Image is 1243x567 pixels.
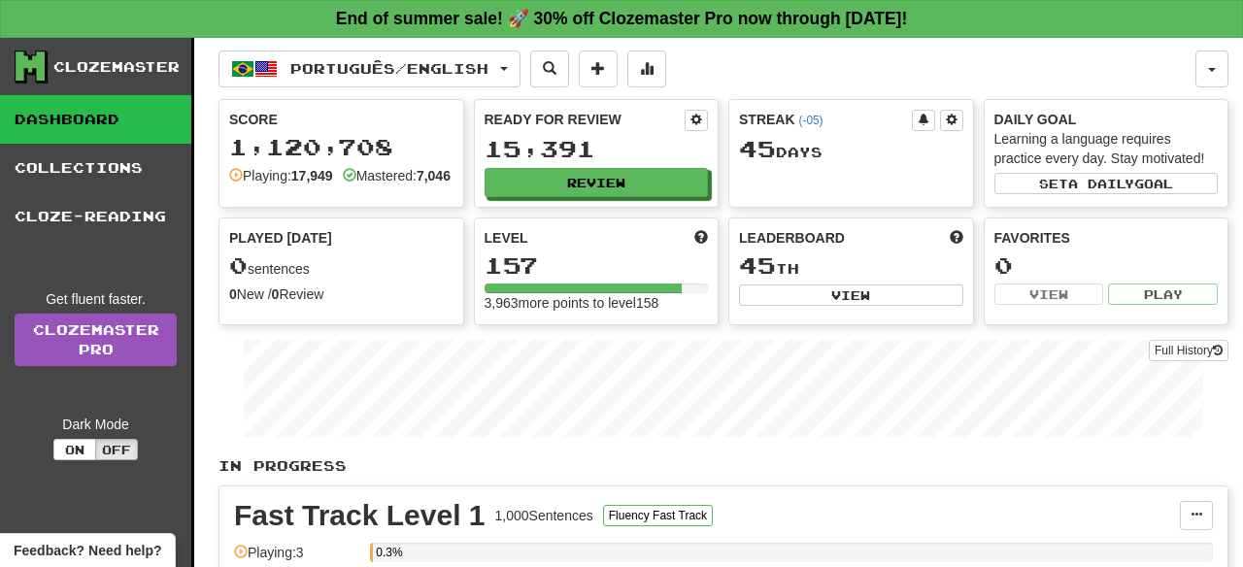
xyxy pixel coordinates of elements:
strong: 0 [229,286,237,302]
div: Dark Mode [15,415,177,434]
span: 45 [739,135,776,162]
button: View [739,284,963,306]
div: Playing: [229,166,333,185]
span: This week in points, UTC [950,228,963,248]
span: Leaderboard [739,228,845,248]
p: In Progress [218,456,1228,476]
button: On [53,439,96,460]
button: Off [95,439,138,460]
strong: 17,949 [291,168,333,183]
span: Score more points to level up [694,228,708,248]
span: Level [485,228,528,248]
span: 45 [739,251,776,279]
div: Fast Track Level 1 [234,501,486,530]
div: Get fluent faster. [15,289,177,309]
div: Learning a language requires practice every day. Stay motivated! [994,129,1219,168]
div: Daily Goal [994,110,1219,129]
button: Review [485,168,709,197]
span: 0 [229,251,248,279]
a: (-05) [798,114,823,127]
a: ClozemasterPro [15,314,177,366]
div: th [739,253,963,279]
div: 1,120,708 [229,135,454,159]
div: 0 [994,253,1219,278]
strong: End of summer sale! 🚀 30% off Clozemaster Pro now through [DATE]! [336,9,908,28]
span: Open feedback widget [14,541,161,560]
span: Português / English [290,60,488,77]
div: 15,391 [485,137,709,161]
strong: 7,046 [417,168,451,183]
button: Português/English [218,50,521,87]
div: 1,000 Sentences [495,506,593,525]
span: a daily [1068,177,1134,190]
button: Seta dailygoal [994,173,1219,194]
div: Streak [739,110,912,129]
button: Add sentence to collection [579,50,618,87]
div: Clozemaster [53,57,180,77]
button: View [994,283,1104,305]
strong: 0 [272,286,280,302]
div: Ready for Review [485,110,686,129]
div: sentences [229,253,454,279]
button: Fluency Fast Track [603,505,713,526]
div: 157 [485,253,709,278]
button: Search sentences [530,50,569,87]
div: 3,963 more points to level 158 [485,293,709,313]
div: Favorites [994,228,1219,248]
div: Day s [739,137,963,162]
div: New / Review [229,284,454,304]
button: Play [1108,283,1218,305]
span: Played [DATE] [229,228,332,248]
button: More stats [627,50,666,87]
div: Score [229,110,454,129]
button: Full History [1149,340,1228,361]
div: Mastered: [343,166,451,185]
